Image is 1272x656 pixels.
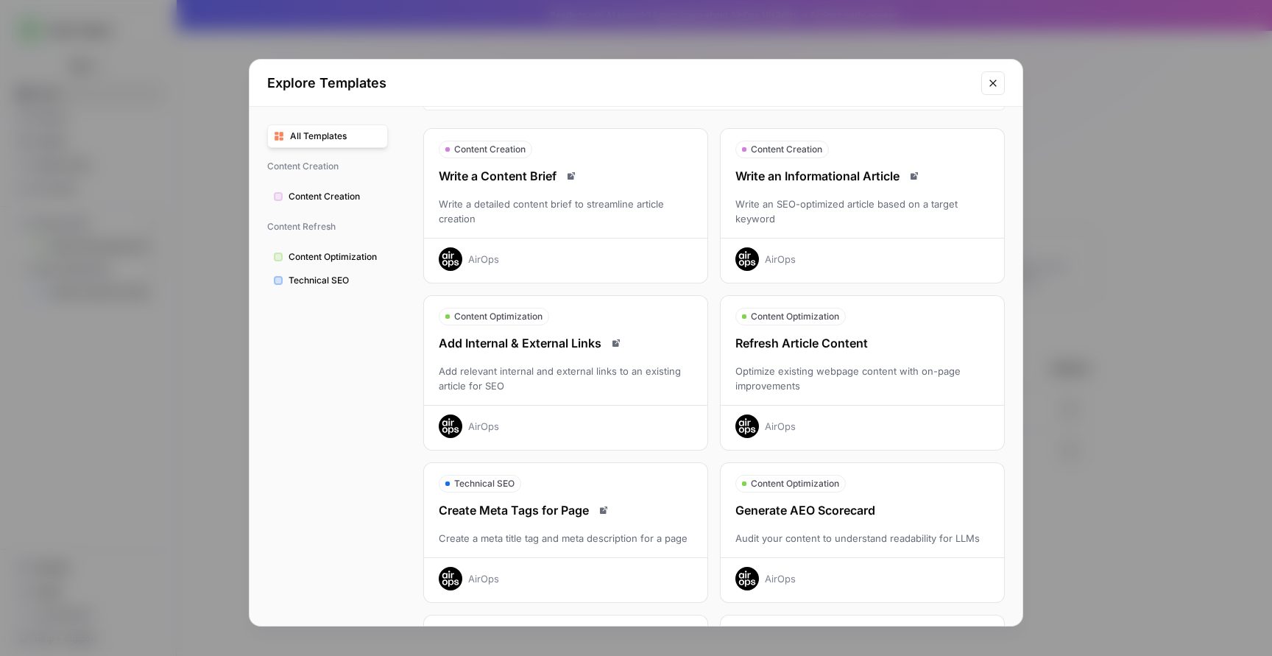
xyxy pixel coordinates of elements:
[595,501,612,519] a: Read docs
[267,154,388,179] span: Content Creation
[751,310,839,323] span: Content Optimization
[721,197,1004,226] div: Write an SEO-optimized article based on a target keyword
[267,214,388,239] span: Content Refresh
[981,71,1005,95] button: Close modal
[468,571,499,586] div: AirOps
[720,295,1005,451] button: Content OptimizationRefresh Article ContentOptimize existing webpage content with on-page improve...
[721,334,1004,352] div: Refresh Article Content
[468,419,499,434] div: AirOps
[721,167,1004,185] div: Write an Informational Article
[765,419,796,434] div: AirOps
[720,462,1005,603] button: Content OptimizationGenerate AEO ScorecardAudit your content to understand readability for LLMsAi...
[267,124,388,148] button: All Templates
[721,364,1004,393] div: Optimize existing webpage content with on-page improvements
[267,185,388,208] button: Content Creation
[423,295,708,451] button: Content OptimizationAdd Internal & External LinksRead docsAdd relevant internal and external link...
[423,128,708,283] button: Content CreationWrite a Content BriefRead docsWrite a detailed content brief to streamline articl...
[290,130,381,143] span: All Templates
[424,531,707,546] div: Create a meta title tag and meta description for a page
[289,250,381,264] span: Content Optimization
[424,501,707,519] div: Create Meta Tags for Page
[454,143,526,156] span: Content Creation
[267,269,388,292] button: Technical SEO
[289,274,381,287] span: Technical SEO
[562,167,580,185] a: Read docs
[424,197,707,226] div: Write a detailed content brief to streamline article creation
[424,334,707,352] div: Add Internal & External Links
[468,252,499,267] div: AirOps
[607,334,625,352] a: Read docs
[720,128,1005,283] button: Content CreationWrite an Informational ArticleRead docsWrite an SEO-optimized article based on a ...
[289,190,381,203] span: Content Creation
[905,167,923,185] a: Read docs
[267,245,388,269] button: Content Optimization
[267,73,972,94] h2: Explore Templates
[424,167,707,185] div: Write a Content Brief
[721,501,1004,519] div: Generate AEO Scorecard
[423,462,708,603] button: Technical SEOCreate Meta Tags for PageRead docsCreate a meta title tag and meta description for a...
[751,143,822,156] span: Content Creation
[765,571,796,586] div: AirOps
[765,252,796,267] div: AirOps
[424,364,707,393] div: Add relevant internal and external links to an existing article for SEO
[721,531,1004,546] div: Audit your content to understand readability for LLMs
[751,477,839,490] span: Content Optimization
[454,477,515,490] span: Technical SEO
[454,310,543,323] span: Content Optimization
